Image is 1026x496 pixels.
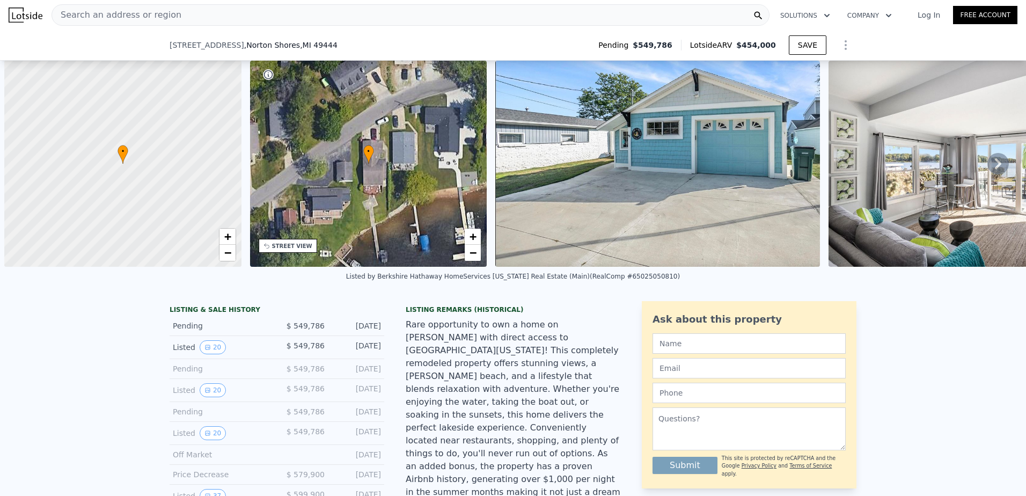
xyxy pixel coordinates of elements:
[789,35,826,55] button: SAVE
[170,305,384,316] div: LISTING & SALE HISTORY
[953,6,1017,24] a: Free Account
[200,340,226,354] button: View historical data
[722,455,846,478] div: This site is protected by reCAPTCHA and the Google and apply.
[346,273,680,280] div: Listed by Berkshire Hathaway HomeServices [US_STATE] Real Estate (Main) (RealComp #65025050810)
[742,463,776,469] a: Privacy Policy
[470,246,477,259] span: −
[835,34,856,56] button: Show Options
[839,6,900,25] button: Company
[653,312,846,327] div: Ask about this property
[465,229,481,245] a: Zoom in
[173,469,268,480] div: Price Decrease
[470,230,477,243] span: +
[272,242,312,250] div: STREET VIEW
[333,449,381,460] div: [DATE]
[495,61,820,267] img: Sale: 169864271 Parcel: 60753011
[219,245,236,261] a: Zoom out
[736,41,776,49] span: $454,000
[287,384,325,393] span: $ 549,786
[173,449,268,460] div: Off Market
[173,320,268,331] div: Pending
[118,145,128,164] div: •
[52,9,181,21] span: Search an address or region
[200,426,226,440] button: View historical data
[173,406,268,417] div: Pending
[690,40,736,50] span: Lotside ARV
[224,230,231,243] span: +
[363,147,374,156] span: •
[333,340,381,354] div: [DATE]
[465,245,481,261] a: Zoom out
[173,340,268,354] div: Listed
[173,383,268,397] div: Listed
[653,333,846,354] input: Name
[653,358,846,378] input: Email
[287,407,325,416] span: $ 549,786
[633,40,672,50] span: $549,786
[287,322,325,330] span: $ 549,786
[173,426,268,440] div: Listed
[653,383,846,403] input: Phone
[219,229,236,245] a: Zoom in
[287,470,325,479] span: $ 579,900
[224,246,231,259] span: −
[333,426,381,440] div: [DATE]
[333,406,381,417] div: [DATE]
[118,147,128,156] span: •
[300,41,338,49] span: , MI 49444
[200,383,226,397] button: View historical data
[9,8,42,23] img: Lotside
[905,10,953,20] a: Log In
[772,6,839,25] button: Solutions
[244,40,338,50] span: , Norton Shores
[173,363,268,374] div: Pending
[363,145,374,164] div: •
[170,40,244,50] span: [STREET_ADDRESS]
[287,364,325,373] span: $ 549,786
[287,427,325,436] span: $ 549,786
[789,463,832,469] a: Terms of Service
[333,383,381,397] div: [DATE]
[653,457,717,474] button: Submit
[406,305,620,314] div: Listing Remarks (Historical)
[333,320,381,331] div: [DATE]
[333,363,381,374] div: [DATE]
[287,341,325,350] span: $ 549,786
[598,40,633,50] span: Pending
[333,469,381,480] div: [DATE]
